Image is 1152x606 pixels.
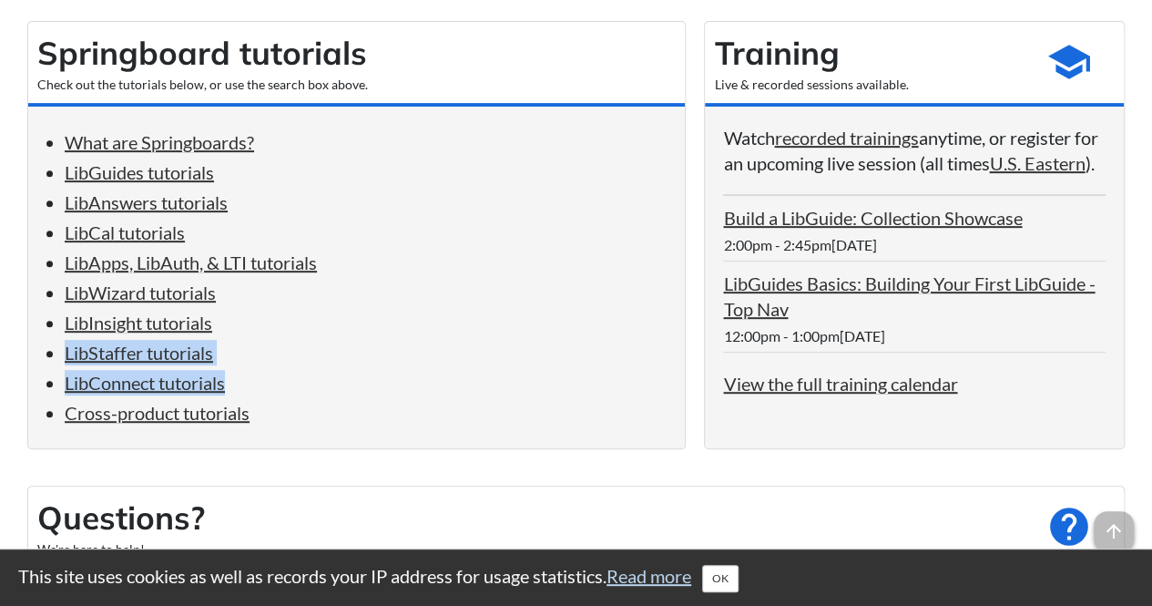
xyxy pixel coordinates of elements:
[65,312,212,334] a: LibInsight tutorials
[65,402,250,424] a: Cross-product tutorials
[723,125,1106,176] p: Watch anytime, or register for an upcoming live session (all times ).
[37,31,676,76] h2: Springboard tutorials
[774,127,918,149] a: recorded trainings
[607,565,691,587] a: Read more
[65,342,213,364] a: LibStaffer tutorials
[65,372,225,394] a: LibConnect tutorials
[714,76,1024,94] div: Live & recorded sessions available.
[65,161,214,183] a: LibGuides tutorials
[723,373,957,395] a: View the full training calendar
[723,272,1095,320] a: LibGuides Basics: Building Your First LibGuide - Top Nav
[723,236,876,253] span: 2:00pm - 2:45pm[DATE]
[65,191,228,213] a: LibAnswers tutorials
[702,565,739,592] button: Close
[37,496,1024,540] h2: Questions?
[65,282,216,303] a: LibWizard tutorials
[989,152,1085,174] a: U.S. Eastern
[1046,39,1092,85] span: school
[723,327,884,344] span: 12:00pm - 1:00pm[DATE]
[65,252,317,273] a: LibApps, LibAuth, & LTI tutorials
[65,221,185,243] a: LibCal tutorials
[37,76,676,94] div: Check out the tutorials below, or use the search box above.
[37,540,1024,559] div: We're here to help!
[1094,511,1134,551] span: arrow_upward
[714,31,1024,76] h2: Training
[1046,504,1092,550] span: help
[723,207,1022,229] a: Build a LibGuide: Collection Showcase
[65,131,254,153] a: What are Springboards?
[1094,513,1134,535] a: arrow_upward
